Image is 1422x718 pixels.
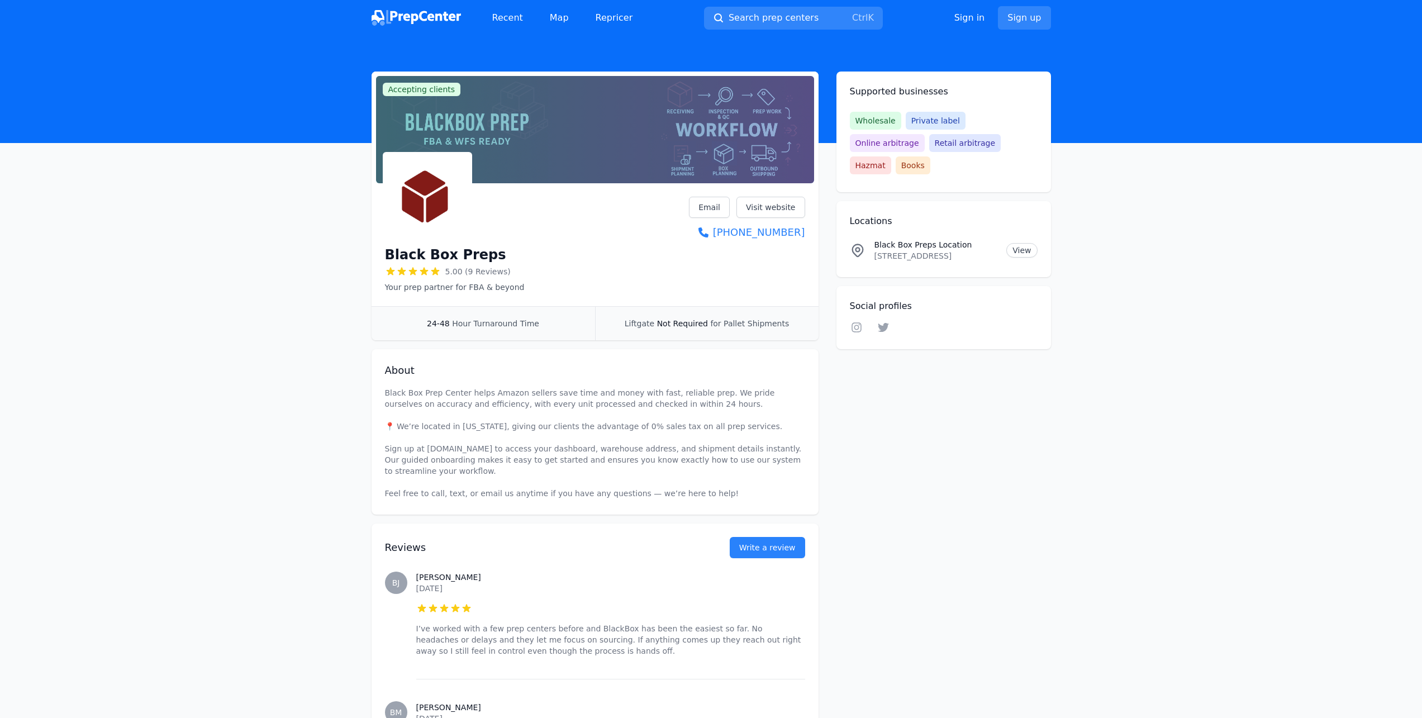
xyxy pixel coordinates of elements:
p: Black Box Prep Center helps Amazon sellers save time and money with fast, reliable prep. We pride... [385,387,805,499]
a: Visit website [736,197,805,218]
h1: Black Box Preps [385,246,506,264]
a: Map [541,7,578,29]
button: Search prep centersCtrlK [704,7,883,30]
span: Accepting clients [383,83,461,96]
span: for Pallet Shipments [710,319,789,328]
span: Wholesale [850,112,901,130]
span: Hour Turnaround Time [452,319,539,328]
h2: Reviews [385,540,694,555]
a: Sign in [954,11,985,25]
a: Repricer [587,7,642,29]
a: View [1006,243,1037,258]
p: Black Box Preps Location [874,239,998,250]
span: Liftgate [625,319,654,328]
span: 5.00 (9 Reviews) [445,266,511,277]
kbd: Ctrl [852,12,868,23]
h2: Supported businesses [850,85,1038,98]
span: 24-48 [427,319,450,328]
h2: About [385,363,805,378]
a: Write a review [730,537,805,558]
img: PrepCenter [372,10,461,26]
img: Black Box Preps [385,154,470,239]
span: Retail arbitrage [929,134,1001,152]
a: [PHONE_NUMBER] [689,225,805,240]
span: BJ [392,579,400,587]
h2: Locations [850,215,1038,228]
span: Online arbitrage [850,134,925,152]
span: Private label [906,112,966,130]
h3: [PERSON_NAME] [416,572,805,583]
time: [DATE] [416,584,443,593]
a: Sign up [998,6,1050,30]
span: Not Required [657,319,708,328]
h3: [PERSON_NAME] [416,702,805,713]
a: Recent [483,7,532,29]
h2: Social profiles [850,299,1038,313]
a: Email [689,197,730,218]
p: Your prep partner for FBA & beyond [385,282,525,293]
p: [STREET_ADDRESS] [874,250,998,261]
kbd: K [868,12,874,23]
p: I’ve worked with a few prep centers before and BlackBox has been the easiest so far. No headaches... [416,623,805,657]
span: Hazmat [850,156,891,174]
span: Books [896,156,930,174]
span: BM [390,709,402,716]
span: Search prep centers [729,11,819,25]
